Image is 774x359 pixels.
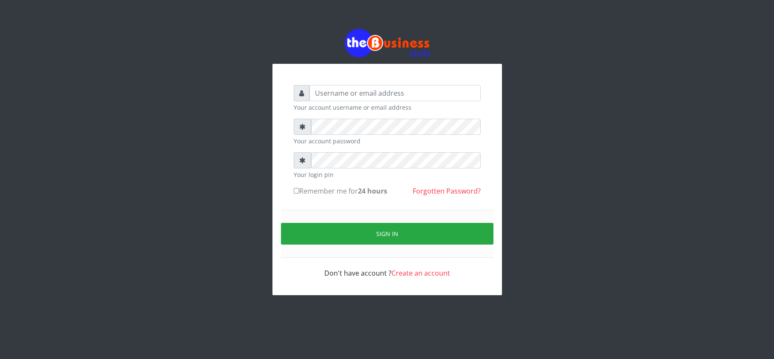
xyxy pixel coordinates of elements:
[294,258,481,278] div: Don't have account ?
[294,186,387,196] label: Remember me for
[294,103,481,112] small: Your account username or email address
[294,170,481,179] small: Your login pin
[391,268,450,278] a: Create an account
[309,85,481,101] input: Username or email address
[281,223,493,245] button: Sign in
[294,188,299,194] input: Remember me for24 hours
[294,137,481,145] small: Your account password
[413,186,481,196] a: Forgotten Password?
[358,186,387,196] b: 24 hours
